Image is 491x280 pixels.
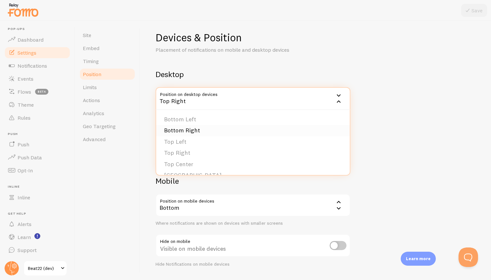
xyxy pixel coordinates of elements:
li: [GEOGRAPHIC_DATA] [156,170,350,181]
span: Flows [18,88,31,95]
a: Analytics [79,107,136,120]
a: Site [79,29,136,42]
span: Dashboard [18,36,44,43]
a: Notifications [4,59,71,72]
p: Placement of notifications on mobile and desktop devices [156,46,311,54]
div: Top Right [156,87,350,110]
a: Theme [4,98,71,111]
div: Hide Notifications on mobile devices [156,261,350,267]
a: Dashboard [4,33,71,46]
a: Opt-In [4,164,71,177]
div: Visible on mobile devices [156,234,350,258]
h2: Mobile [156,176,350,186]
span: Alerts [18,221,31,227]
svg: <p>Watch New Feature Tutorials!</p> [34,233,40,239]
a: Timing [79,55,136,68]
div: Where notifications are shown on devices with smaller screens [156,220,350,226]
a: Push [4,138,71,151]
a: Beat22 (dev) [23,260,67,276]
a: Geo Targeting [79,120,136,133]
span: Beat22 (dev) [28,264,59,272]
li: Top Left [156,136,350,148]
li: Bottom Right [156,125,350,136]
a: Learn [4,231,71,244]
span: Push Data [18,154,42,161]
a: Support [4,244,71,257]
span: Rules [18,114,31,121]
span: Theme [18,101,34,108]
span: Support [18,247,37,253]
span: Site [83,32,91,38]
p: Learn more [406,256,431,262]
a: Flows beta [4,85,71,98]
iframe: Help Scout Beacon - Open [459,247,478,267]
li: Top Center [156,159,350,170]
span: Analytics [83,110,104,116]
a: Rules [4,111,71,124]
span: Actions [83,97,100,103]
a: Settings [4,46,71,59]
h1: Devices & Position [156,31,350,44]
a: Events [4,72,71,85]
span: Opt-In [18,167,33,174]
span: Inline [18,194,30,201]
span: beta [35,89,48,95]
span: Get Help [8,212,71,216]
a: Alerts [4,218,71,231]
span: Inline [8,185,71,189]
span: Settings [18,49,36,56]
span: Pop-ups [8,27,71,31]
span: Events [18,75,33,82]
span: Notifications [18,62,47,69]
span: Embed [83,45,99,51]
a: Embed [79,42,136,55]
li: Bottom Left [156,114,350,125]
a: Push Data [4,151,71,164]
span: Limits [83,84,97,90]
a: Inline [4,191,71,204]
a: Actions [79,94,136,107]
span: Position [83,71,101,77]
span: Timing [83,58,99,64]
li: Top Right [156,147,350,159]
img: fomo-relay-logo-orange.svg [7,2,39,18]
span: Push [18,141,29,148]
span: Geo Targeting [83,123,116,129]
div: Bottom [156,194,350,217]
div: Learn more [401,252,436,266]
a: Limits [79,81,136,94]
h2: Desktop [156,69,350,79]
span: Advanced [83,136,106,142]
span: Push [8,132,71,136]
a: Advanced [79,133,136,146]
a: Position [79,68,136,81]
span: Learn [18,234,31,240]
